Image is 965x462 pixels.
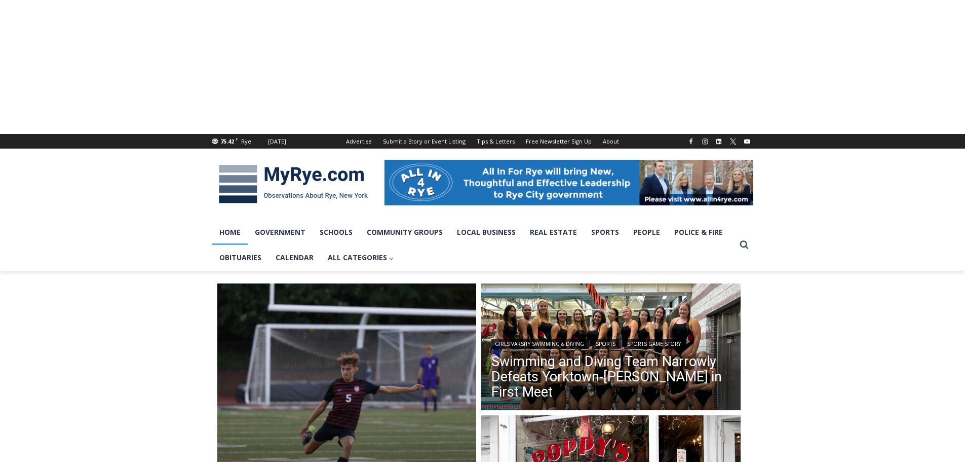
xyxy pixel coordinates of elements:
[491,337,730,349] div: | |
[471,134,520,149] a: Tips & Letters
[626,220,667,245] a: People
[328,252,394,263] span: All Categories
[491,339,588,349] a: Girls Varsity Swimming & Diving
[520,134,597,149] a: Free Newsletter Sign Up
[268,245,321,270] a: Calendar
[236,136,238,141] span: F
[597,134,625,149] a: About
[667,220,730,245] a: Police & Fire
[377,134,471,149] a: Submit a Story or Event Listing
[212,158,374,210] img: MyRye.com
[313,220,360,245] a: Schools
[624,339,684,349] a: Sports Game Story
[321,245,401,270] a: All Categories
[212,220,735,271] nav: Primary Navigation
[212,245,268,270] a: Obituaries
[491,354,730,400] a: Swimming and Diving Team Narrowly Defeats Yorktown-[PERSON_NAME] in First Meet
[340,134,625,149] nav: Secondary Navigation
[481,283,741,413] a: Read More Swimming and Diving Team Narrowly Defeats Yorktown-Somers in First Meet
[727,135,739,148] a: X
[523,220,584,245] a: Real Estate
[735,236,753,254] button: View Search Form
[481,283,741,413] img: (PHOTO: The 2024 Rye - Rye Neck - Blind Brook Varsity Swimming Team.)
[241,137,251,146] div: Rye
[384,160,753,205] img: All in for Rye
[360,220,450,245] a: Community Groups
[699,135,711,148] a: Instagram
[248,220,313,245] a: Government
[592,339,619,349] a: Sports
[741,135,753,148] a: YouTube
[584,220,626,245] a: Sports
[220,137,234,145] span: 75.42
[268,137,286,146] div: [DATE]
[713,135,725,148] a: Linkedin
[685,135,697,148] a: Facebook
[212,220,248,245] a: Home
[340,134,377,149] a: Advertise
[450,220,523,245] a: Local Business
